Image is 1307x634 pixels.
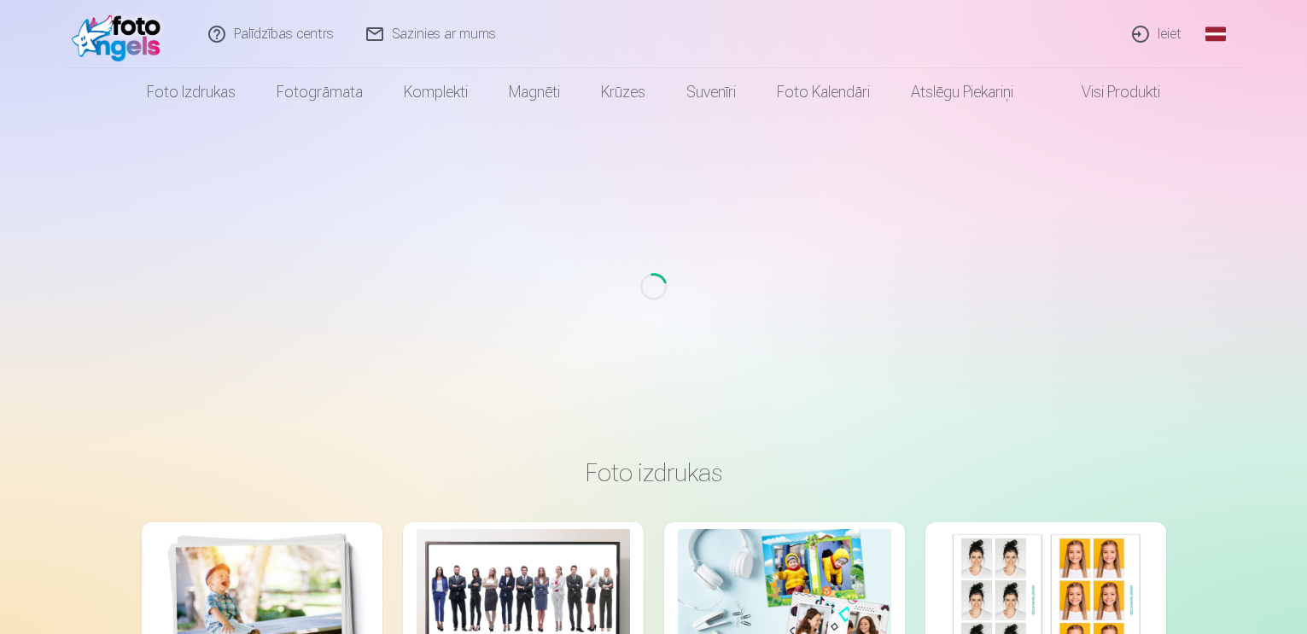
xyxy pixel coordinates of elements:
a: Visi produkti [1034,68,1181,116]
a: Magnēti [488,68,581,116]
a: Komplekti [383,68,488,116]
h3: Foto izdrukas [155,457,1152,488]
img: /fa1 [72,7,170,61]
a: Fotogrāmata [256,68,383,116]
a: Krūzes [581,68,666,116]
a: Foto kalendāri [756,68,890,116]
a: Suvenīri [666,68,756,116]
a: Foto izdrukas [126,68,256,116]
a: Atslēgu piekariņi [890,68,1034,116]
